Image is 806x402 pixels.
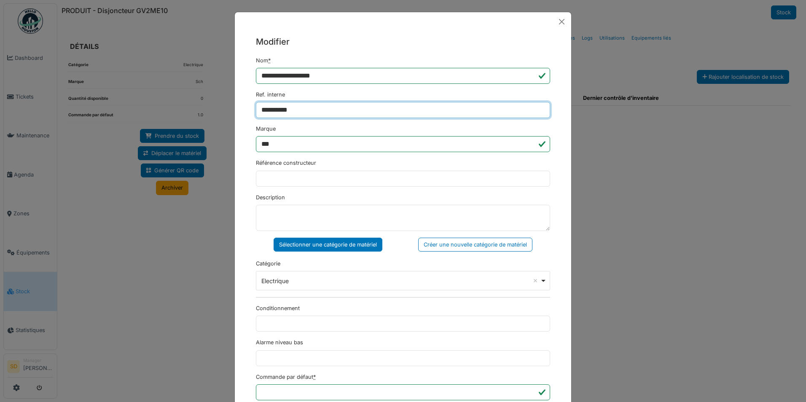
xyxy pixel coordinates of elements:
label: Description [256,193,285,201]
label: Conditionnement [256,304,300,312]
label: Commande par défaut [256,373,316,381]
label: Alarme niveau bas [256,338,303,346]
label: Marque [256,125,276,133]
div: Sélectionner une catégorie de matériel [274,238,382,252]
abbr: Requis [313,374,316,380]
label: Référence constructeur [256,159,316,167]
button: Remove item: '626' [531,276,540,285]
label: Ref. interne [256,91,285,99]
div: Electrique [261,276,540,285]
label: Nom [256,56,271,64]
label: Catégorie [256,260,280,268]
abbr: Requis [268,57,271,64]
h5: Modifier [256,35,550,48]
div: Créer une nouvelle catégorie de matériel [418,238,532,252]
button: Close [556,16,568,28]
